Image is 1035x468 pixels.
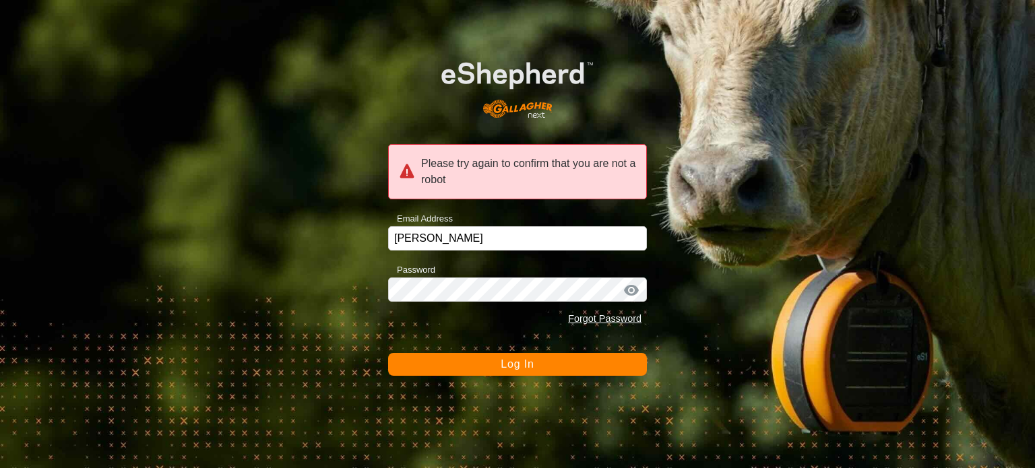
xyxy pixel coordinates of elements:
[388,212,453,226] label: Email Address
[388,263,435,277] label: Password
[501,358,534,370] span: Log In
[388,144,647,199] div: Please try again to confirm that you are not a robot
[414,40,621,129] img: E-shepherd Logo
[388,353,647,376] button: Log In
[568,313,641,324] a: Forgot Password
[388,226,647,250] input: Email Address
